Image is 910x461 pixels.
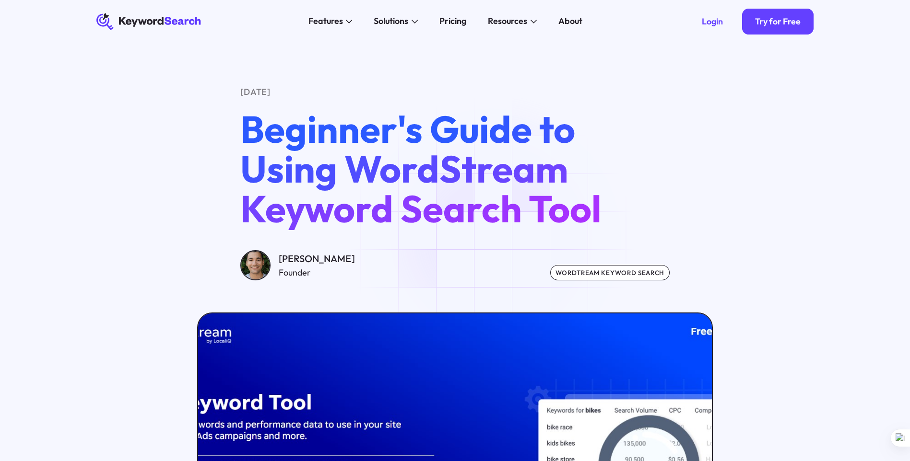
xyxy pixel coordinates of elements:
div: Login [702,16,723,27]
div: [DATE] [240,86,670,99]
a: Login [689,9,736,35]
div: Solutions [374,15,408,28]
a: About [552,13,589,30]
span: Beginner's Guide to Using WordStream Keyword Search Tool [240,105,601,232]
a: Pricing [433,13,473,30]
div: Try for Free [755,16,801,27]
div: Founder [279,266,355,279]
div: wordtream keyword search [550,265,670,280]
div: Pricing [439,15,466,28]
div: Features [308,15,343,28]
div: [PERSON_NAME] [279,251,355,266]
div: About [558,15,582,28]
a: Try for Free [742,9,814,35]
div: Resources [488,15,527,28]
